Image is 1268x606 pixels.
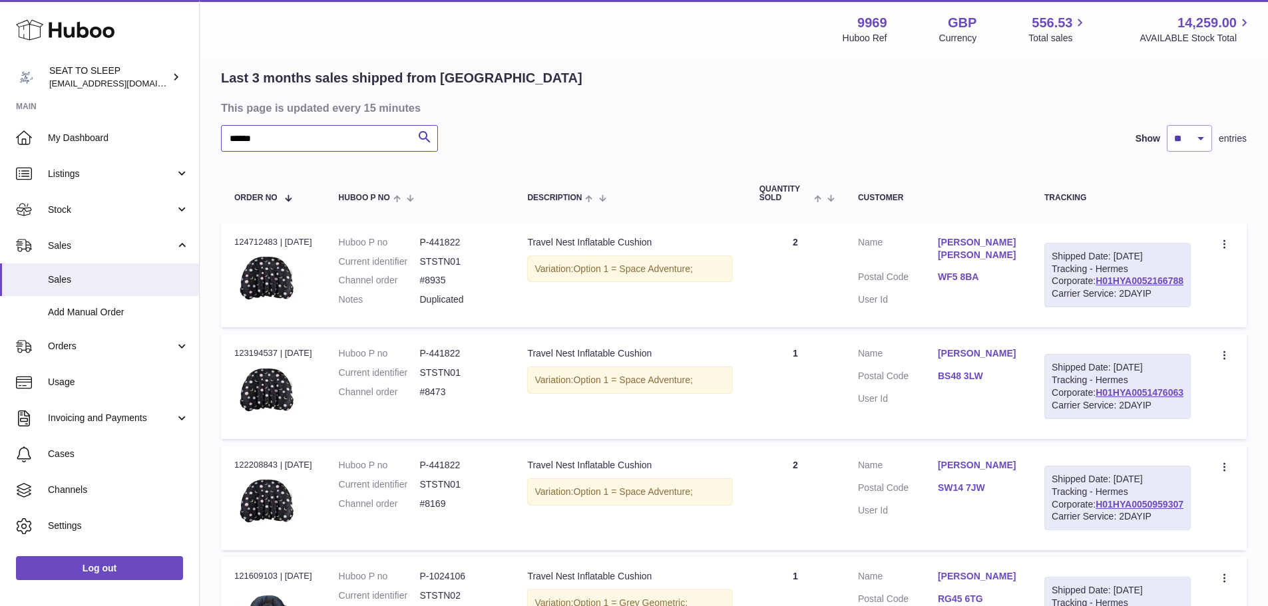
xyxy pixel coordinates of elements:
[858,392,938,405] dt: User Id
[1044,194,1191,202] div: Tracking
[339,570,420,583] dt: Huboo P no
[419,367,501,379] dd: STSTN01
[48,306,189,319] span: Add Manual Order
[1052,287,1183,300] div: Carrier Service: 2DAYIP
[527,255,732,283] div: Variation:
[221,100,1243,115] h3: This page is updated every 15 minutes
[1140,32,1252,45] span: AVAILABLE Stock Total
[339,347,420,360] dt: Huboo P no
[1140,14,1252,45] a: 14,259.00 AVAILABLE Stock Total
[948,14,976,32] strong: GBP
[1052,361,1183,374] div: Shipped Date: [DATE]
[527,478,732,506] div: Variation:
[234,459,312,471] div: 122208843 | [DATE]
[339,589,420,602] dt: Current identifier
[234,194,278,202] span: Order No
[48,204,175,216] span: Stock
[858,370,938,386] dt: Postal Code
[48,340,175,353] span: Orders
[48,132,189,144] span: My Dashboard
[858,194,1018,202] div: Customer
[16,67,36,87] img: internalAdmin-9969@internal.huboo.com
[339,498,420,510] dt: Channel order
[857,14,887,32] strong: 9969
[419,478,501,491] dd: STSTN01
[234,570,312,582] div: 121609103 | [DATE]
[858,459,938,475] dt: Name
[419,274,501,287] dd: #8935
[759,185,811,202] span: Quantity Sold
[527,236,732,249] div: Travel Nest Inflatable Cushion
[527,459,732,472] div: Travel Nest Inflatable Cushion
[858,482,938,498] dt: Postal Code
[339,459,420,472] dt: Huboo P no
[48,448,189,460] span: Cases
[48,273,189,286] span: Sales
[1052,510,1183,523] div: Carrier Service: 2DAYIP
[221,69,582,87] h2: Last 3 months sales shipped from [GEOGRAPHIC_DATA]
[938,236,1018,261] a: [PERSON_NAME] [PERSON_NAME]
[234,252,301,307] img: 99691734033867.jpeg
[858,236,938,265] dt: Name
[938,459,1018,472] a: [PERSON_NAME]
[1052,473,1183,486] div: Shipped Date: [DATE]
[339,236,420,249] dt: Huboo P no
[573,375,692,385] span: Option 1 = Space Adventure;
[858,504,938,517] dt: User Id
[746,446,845,551] td: 2
[527,194,582,202] span: Description
[858,347,938,363] dt: Name
[1052,584,1183,597] div: Shipped Date: [DATE]
[746,223,845,328] td: 2
[419,236,501,249] dd: P-441822
[16,556,183,580] a: Log out
[339,478,420,491] dt: Current identifier
[938,271,1018,283] a: WF5 8BA
[419,255,501,268] dd: STSTN01
[843,32,887,45] div: Huboo Ref
[1177,14,1237,32] span: 14,259.00
[858,293,938,306] dt: User Id
[573,486,692,497] span: Option 1 = Space Adventure;
[1028,32,1088,45] span: Total sales
[573,263,692,274] span: Option 1 = Space Adventure;
[234,364,301,419] img: 99691734033867.jpeg
[1044,466,1191,531] div: Tracking - Hermes Corporate:
[339,255,420,268] dt: Current identifier
[858,271,938,287] dt: Postal Code
[939,32,977,45] div: Currency
[48,168,175,180] span: Listings
[48,239,175,252] span: Sales
[48,412,175,424] span: Invoicing and Payments
[1032,14,1072,32] span: 556.53
[527,570,732,583] div: Travel Nest Inflatable Cushion
[1096,387,1183,398] a: H01HYA0051476063
[419,293,501,306] p: Duplicated
[1028,14,1088,45] a: 556.53 Total sales
[419,589,501,602] dd: STSTN02
[419,498,501,510] dd: #8169
[419,347,501,360] dd: P-441822
[938,370,1018,382] a: BS48 3LW
[746,334,845,439] td: 1
[48,376,189,388] span: Usage
[49,65,169,90] div: SEAT TO SLEEP
[419,570,501,583] dd: P-1024106
[234,236,312,248] div: 124712483 | [DATE]
[1096,499,1183,510] a: H01HYA0050959307
[49,78,196,88] span: [EMAIL_ADDRESS][DOMAIN_NAME]
[1044,354,1191,419] div: Tracking - Hermes Corporate:
[339,194,390,202] span: Huboo P no
[527,347,732,360] div: Travel Nest Inflatable Cushion
[234,347,312,359] div: 123194537 | [DATE]
[419,386,501,398] dd: #8473
[48,484,189,496] span: Channels
[234,475,301,530] img: 99691734033867.jpeg
[1136,132,1160,145] label: Show
[1044,243,1191,308] div: Tracking - Hermes Corporate:
[938,482,1018,494] a: SW14 7JW
[938,593,1018,605] a: RG45 6TG
[938,347,1018,360] a: [PERSON_NAME]
[339,293,420,306] dt: Notes
[419,459,501,472] dd: P-441822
